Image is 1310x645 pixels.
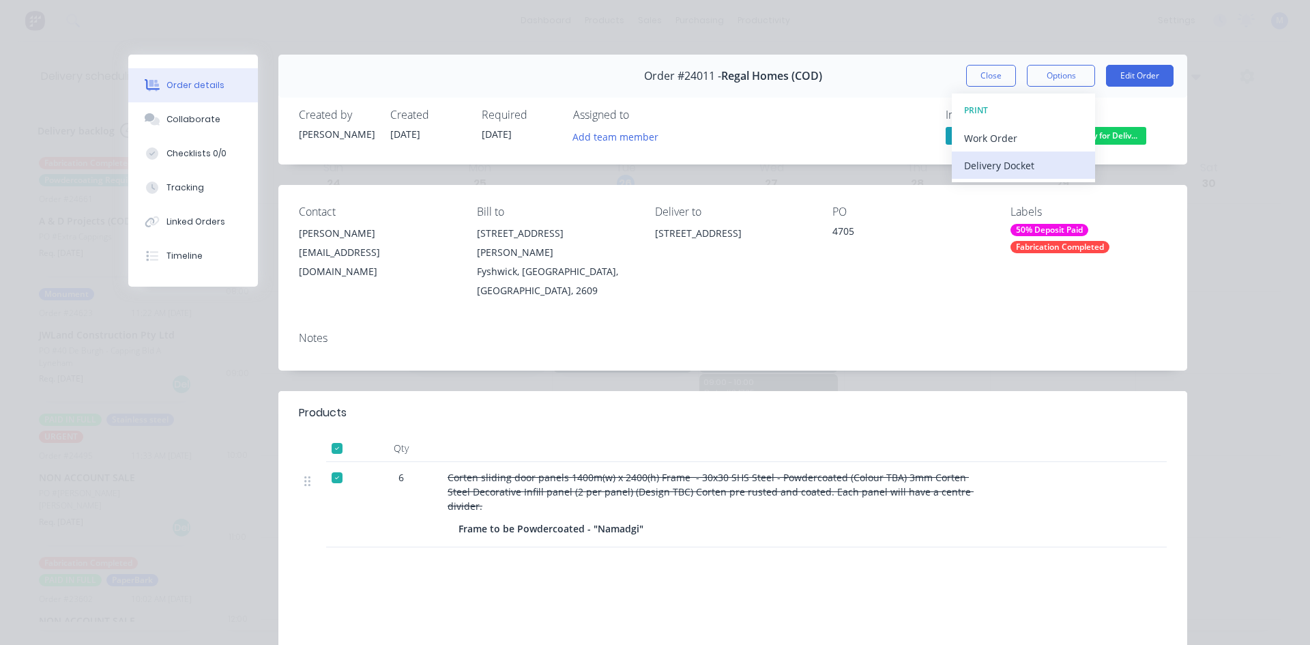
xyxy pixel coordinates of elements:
[299,332,1167,345] div: Notes
[166,216,225,228] div: Linked Orders
[964,102,1083,119] div: PRINT
[1064,127,1146,144] span: Ready for Deliv...
[390,128,420,141] span: [DATE]
[655,224,811,243] div: [STREET_ADDRESS]
[477,205,633,218] div: Bill to
[398,470,404,485] span: 6
[458,519,649,539] div: Frame to be Powdercoated - "Namadgi"
[128,171,258,205] button: Tracking
[964,128,1083,148] div: Work Order
[1064,127,1146,147] button: Ready for Deliv...
[448,471,974,513] span: Corten sliding door panels 1400m(w) x 2400(h) Frame - 30x30 SHS Steel - Powdercoated (Colour TBA)...
[299,243,455,281] div: [EMAIL_ADDRESS][DOMAIN_NAME]
[655,205,811,218] div: Deliver to
[566,127,666,145] button: Add team member
[832,205,989,218] div: PO
[952,97,1095,124] button: PRINT
[573,109,710,121] div: Assigned to
[946,127,1028,144] span: Yes
[299,109,374,121] div: Created by
[128,239,258,273] button: Timeline
[299,224,455,281] div: [PERSON_NAME][EMAIL_ADDRESS][DOMAIN_NAME]
[482,128,512,141] span: [DATE]
[128,137,258,171] button: Checklists 0/0
[1010,224,1088,236] div: 50% Deposit Paid
[166,182,204,194] div: Tracking
[1027,65,1095,87] button: Options
[299,405,347,421] div: Products
[477,224,633,300] div: [STREET_ADDRESS][PERSON_NAME]Fyshwick, [GEOGRAPHIC_DATA], [GEOGRAPHIC_DATA], 2609
[166,113,220,126] div: Collaborate
[128,205,258,239] button: Linked Orders
[573,127,666,145] button: Add team member
[1010,205,1167,218] div: Labels
[952,152,1095,179] button: Delivery Docket
[1064,109,1167,121] div: Status
[655,224,811,268] div: [STREET_ADDRESS]
[477,224,633,262] div: [STREET_ADDRESS][PERSON_NAME]
[390,109,465,121] div: Created
[964,156,1083,175] div: Delivery Docket
[477,262,633,300] div: Fyshwick, [GEOGRAPHIC_DATA], [GEOGRAPHIC_DATA], 2609
[299,205,455,218] div: Contact
[166,147,227,160] div: Checklists 0/0
[166,79,224,91] div: Order details
[1106,65,1174,87] button: Edit Order
[1010,241,1109,253] div: Fabrication Completed
[128,68,258,102] button: Order details
[952,124,1095,152] button: Work Order
[966,65,1016,87] button: Close
[299,224,455,243] div: [PERSON_NAME]
[832,224,989,243] div: 4705
[644,70,721,83] span: Order #24011 -
[360,435,442,462] div: Qty
[299,127,374,141] div: [PERSON_NAME]
[166,250,203,262] div: Timeline
[482,109,557,121] div: Required
[128,102,258,137] button: Collaborate
[946,109,1048,121] div: Invoiced
[721,70,822,83] span: Regal Homes (COD)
